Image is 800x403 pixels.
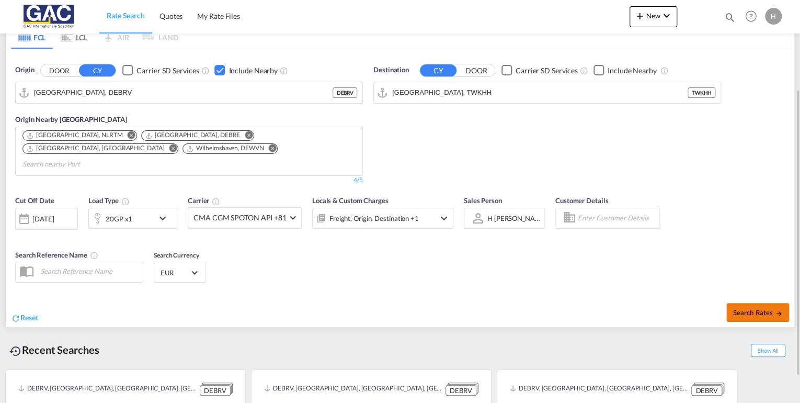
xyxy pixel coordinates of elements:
[188,196,220,205] span: Carrier
[5,338,104,362] div: Recent Searches
[11,26,178,49] md-pagination-wrapper: Use the left and right arrow keys to navigate between tabs
[593,65,657,76] md-checkbox: Checkbox No Ink
[261,144,277,154] button: Remove
[26,131,123,140] div: Rotterdam, NLRTM
[578,210,656,226] input: Enter Customer Details
[724,12,736,27] div: icon-magnify
[374,82,721,103] md-input-container: Kaohsiung, TWKHH
[212,197,220,206] md-icon: The selected Trucker/Carrierwill be displayed in the rate results If the rates are from another f...
[90,251,98,260] md-icon: Your search will be saved by the below given name
[333,87,357,98] div: DEBRV
[15,228,23,242] md-datepicker: Select
[510,383,689,396] div: DEBRV, Bremerhaven, Germany, Western Europe, Europe
[487,214,547,222] div: H [PERSON_NAME]
[312,208,453,229] div: Freight Origin Destination Factory Stuffingicon-chevron-down
[9,345,22,357] md-icon: icon-backup-restore
[373,65,409,75] span: Destination
[122,65,199,76] md-checkbox: Checkbox No Ink
[280,66,288,75] md-icon: Unchecked: Ignores neighbouring ports when fetching rates.Checked : Includes neighbouring ports w...
[691,385,722,396] div: DEBRV
[186,144,266,153] div: Press delete to remove this chip.
[580,66,588,75] md-icon: Unchecked: Search for CY (Container Yard) services for all selected carriers.Checked : Search for...
[16,5,86,28] img: 9f305d00dc7b11eeb4548362177db9c3.png
[726,303,789,322] button: Search Ratesicon-arrow-right
[238,131,254,141] button: Remove
[6,49,794,328] div: Origin DOOR CY Checkbox No InkUnchecked: Search for CY (Container Yard) services for all selected...
[32,214,54,223] div: [DATE]
[608,65,657,76] div: Include Nearby
[555,196,608,205] span: Customer Details
[16,82,362,103] md-input-container: Bremerhaven, DEBRV
[161,268,190,277] span: EUR
[26,131,125,140] div: Press delete to remove this chip.
[21,127,357,173] md-chips-wrap: Chips container. Use arrow keys to select chips.
[742,7,760,25] span: Help
[200,385,231,396] div: DEBRV
[197,12,240,20] span: My Rate Files
[22,156,122,173] input: Search nearby Port
[634,12,673,20] span: New
[15,196,54,205] span: Cut Off Date
[156,212,174,225] md-icon: icon-chevron-down
[88,196,130,205] span: Load Type
[660,66,668,75] md-icon: Unchecked: Ignores neighbouring ports when fetching rates.Checked : Includes neighbouring ports w...
[501,65,578,76] md-checkbox: Checkbox No Ink
[145,131,243,140] div: Press delete to remove this chip.
[26,144,164,153] div: Hamburg, DEHAM
[106,211,132,226] div: 20GP x1
[193,212,287,223] span: CMA CGM SPOTON API +81
[41,64,77,76] button: DOOR
[18,383,197,396] div: DEBRV, Bremerhaven, Germany, Western Europe, Europe
[312,196,388,205] span: Locals & Custom Charges
[26,144,166,153] div: Press delete to remove this chip.
[516,65,578,76] div: Carrier SD Services
[107,11,145,20] span: Rate Search
[688,87,715,98] div: TWKHH
[264,383,443,396] div: DEBRV, Bremerhaven, Germany, Western Europe, Europe
[733,308,783,317] span: Search Rates
[445,385,476,396] div: DEBRV
[660,9,673,22] md-icon: icon-chevron-down
[464,196,502,205] span: Sales Person
[630,6,677,27] button: icon-plus 400-fgNewicon-chevron-down
[159,265,200,280] md-select: Select Currency: € EUREuro
[79,64,116,76] button: CY
[154,251,199,259] span: Search Currency
[775,310,783,317] md-icon: icon-arrow-right
[438,212,450,225] md-icon: icon-chevron-down
[420,64,456,76] button: CY
[751,344,785,357] span: Show All
[145,131,241,140] div: Bremen, DEBRE
[15,251,98,259] span: Search Reference Name
[121,197,130,206] md-icon: icon-information-outline
[136,65,199,76] div: Carrier SD Services
[634,9,646,22] md-icon: icon-plus 400-fg
[724,12,736,23] md-icon: icon-magnify
[159,12,182,20] span: Quotes
[162,144,178,154] button: Remove
[742,7,765,26] div: Help
[458,64,495,76] button: DOOR
[765,8,782,25] div: H
[11,314,20,323] md-icon: icon-refresh
[53,26,95,49] md-tab-item: LCL
[228,65,278,76] div: Include Nearby
[392,85,688,100] input: Search by Port
[34,85,333,100] input: Search by Port
[186,144,264,153] div: Wilhelmshaven, DEWVN
[15,115,127,124] span: Origin Nearby [GEOGRAPHIC_DATA]
[121,131,136,141] button: Remove
[15,65,34,75] span: Origin
[201,66,209,75] md-icon: Unchecked: Search for CY (Container Yard) services for all selected carriers.Checked : Search for...
[486,210,542,226] md-select: Sales Person: H menze
[20,313,38,322] span: Reset
[329,211,419,226] div: Freight Origin Destination Factory Stuffing
[15,208,78,230] div: [DATE]
[214,65,278,76] md-checkbox: Checkbox No Ink
[353,176,363,185] div: 4/5
[88,208,177,229] div: 20GP x1icon-chevron-down
[35,263,143,279] input: Search Reference Name
[11,26,53,49] md-tab-item: FCL
[11,312,38,324] div: icon-refreshReset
